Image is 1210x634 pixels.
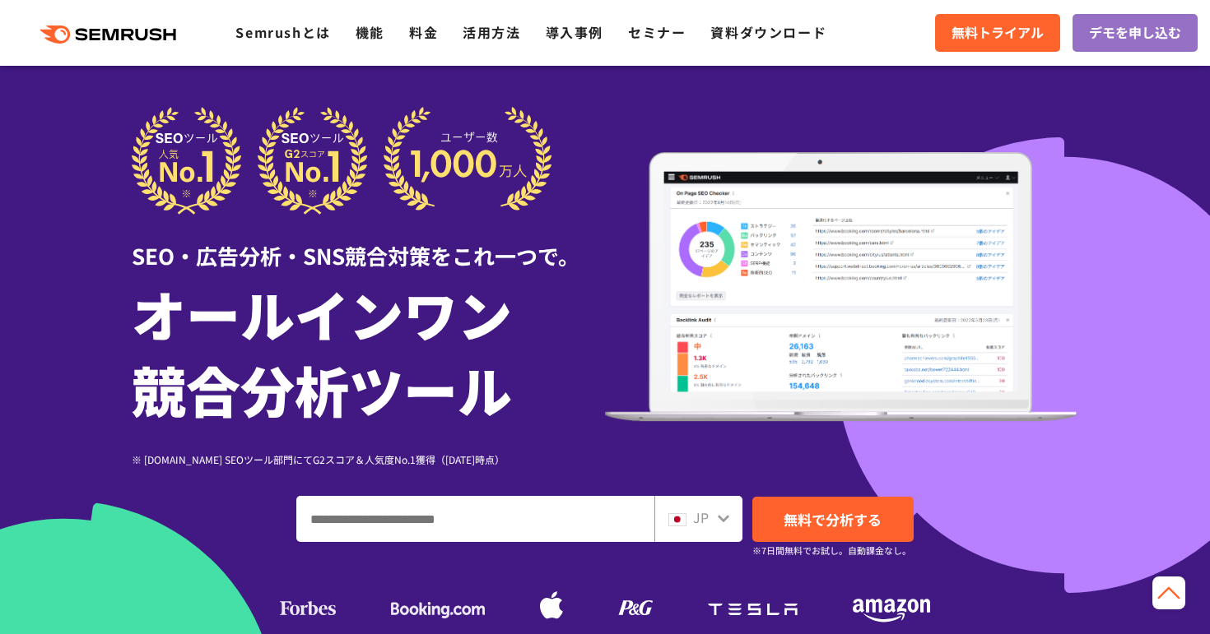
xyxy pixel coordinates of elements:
[356,22,384,42] a: 機能
[693,507,709,527] span: JP
[409,22,438,42] a: 料金
[784,509,882,530] span: 無料で分析する
[952,22,1044,44] span: 無料トライアル
[132,215,605,271] div: SEO・広告分析・SNS競合対策をこれ一つで。
[710,22,826,42] a: 資料ダウンロード
[752,497,914,542] a: 無料で分析する
[752,543,911,558] small: ※7日間無料でお試し。自動課金なし。
[463,22,520,42] a: 活用方法
[132,451,605,467] div: ※ [DOMAIN_NAME] SEOツール部門にてG2スコア＆人気度No.1獲得（[DATE]時点）
[628,22,686,42] a: セミナー
[132,275,605,427] h1: オールインワン 競合分析ツール
[297,497,654,541] input: ドメイン、キーワードまたはURLを入力してください
[935,14,1060,52] a: 無料トライアル
[1089,22,1181,44] span: デモを申し込む
[1073,14,1198,52] a: デモを申し込む
[546,22,603,42] a: 導入事例
[235,22,330,42] a: Semrushとは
